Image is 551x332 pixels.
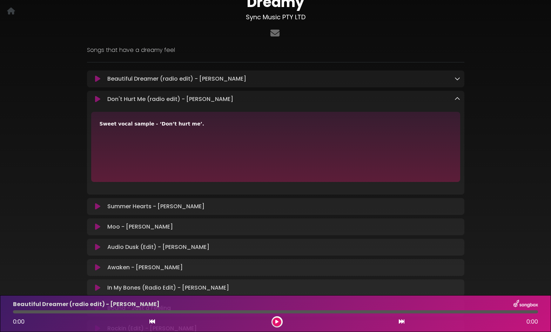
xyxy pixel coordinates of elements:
p: Beautiful Dreamer (radio edit) - [PERSON_NAME] [107,75,246,83]
img: songbox-logo-white.png [513,300,538,309]
span: 0:00 [526,318,538,326]
p: Don't Hurt Me (radio edit) - [PERSON_NAME] [107,95,233,103]
p: In My Bones (Radio Edit) - [PERSON_NAME] [107,284,229,292]
span: 0:00 [13,318,25,326]
p: Awaken - [PERSON_NAME] [107,263,183,272]
p: Summer Hearts - [PERSON_NAME] [107,202,204,211]
p: Audio Dusk (Edit) - [PERSON_NAME] [107,243,209,251]
p: Songs that have a dreamy feel [87,46,464,54]
p: Moo - [PERSON_NAME] [107,223,173,231]
div: Sweet vocal sample - ‘Don’t hurt me’. [100,120,452,128]
h3: Sync Music PTY LTD [87,13,464,21]
p: Beautiful Dreamer (radio edit) - [PERSON_NAME] [13,300,160,309]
